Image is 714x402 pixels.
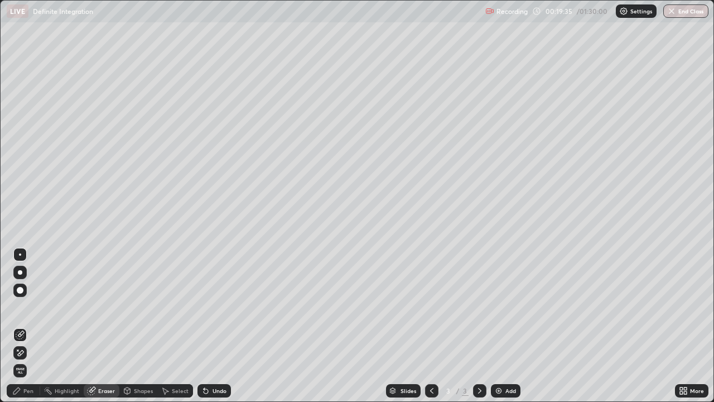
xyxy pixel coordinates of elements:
button: End Class [663,4,708,18]
p: LIVE [10,7,25,16]
p: Settings [630,8,652,14]
div: Highlight [55,388,79,394]
img: end-class-cross [667,7,676,16]
img: recording.375f2c34.svg [485,7,494,16]
div: Select [172,388,189,394]
div: Shapes [134,388,153,394]
div: Eraser [98,388,115,394]
div: More [690,388,704,394]
p: Definite Integration [33,7,93,16]
div: Slides [401,388,416,394]
img: class-settings-icons [619,7,628,16]
div: Pen [23,388,33,394]
div: 3 [462,386,469,396]
img: add-slide-button [494,386,503,395]
div: 3 [443,387,454,394]
div: Undo [213,388,226,394]
p: Recording [496,7,528,16]
span: Erase all [14,367,26,374]
div: / [456,387,460,394]
div: Add [505,388,516,394]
